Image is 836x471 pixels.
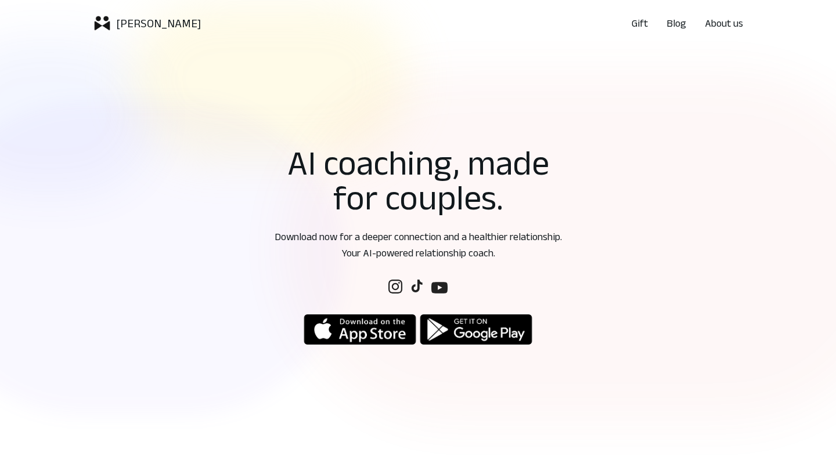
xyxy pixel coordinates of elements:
[116,15,201,31] p: [PERSON_NAME]
[666,15,686,31] a: Blog
[632,15,648,31] a: Gift
[410,280,423,292] img: Follow us on social media
[431,280,448,296] img: Follow us on social media
[388,280,402,294] img: Follow us on social media
[93,14,111,32] img: logoicon
[240,229,596,245] p: Download now for a deeper connection and a healthier relationship.
[705,15,743,31] a: About us
[262,145,574,215] h1: AI coaching, made for couples.
[420,313,532,346] img: logoicon
[304,313,416,346] img: logoicon
[240,245,596,261] p: Your AI-powered relationship coach.
[93,14,201,32] a: logoicon[PERSON_NAME]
